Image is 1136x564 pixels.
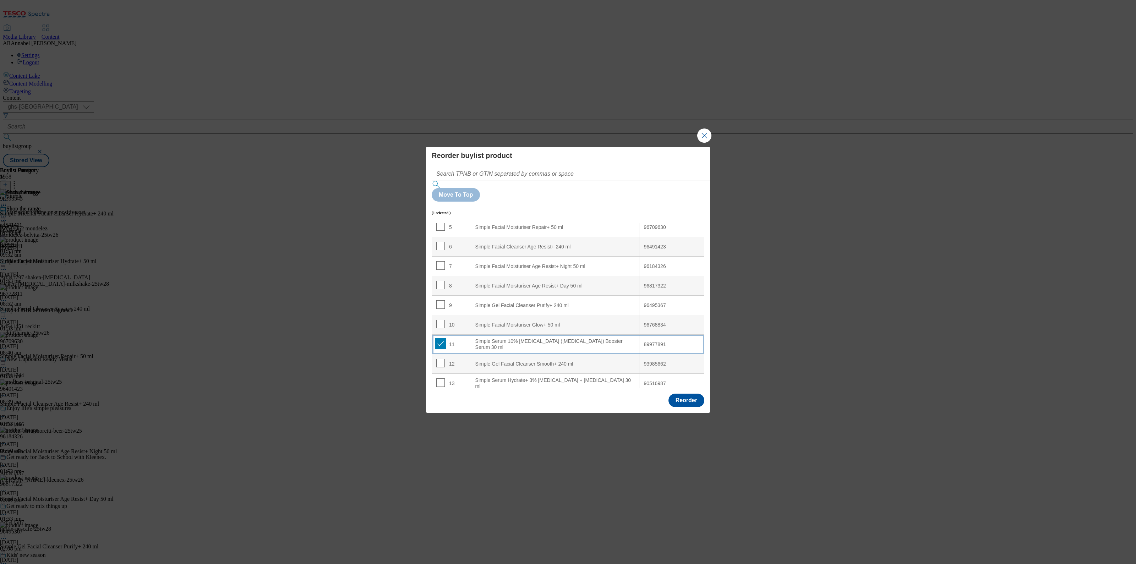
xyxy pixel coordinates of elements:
[475,263,635,270] div: Simple Facial Moisturiser Age Resist+ Night 50 ml
[426,147,710,413] div: Modal
[432,188,480,202] button: Move To Top
[475,283,635,289] div: Simple Facial Moisturiser Age Resist+ Day 50 ml
[644,361,700,367] div: 93985662
[475,224,635,231] div: Simple Facial Moisturiser Repair+ 50 ml
[436,359,466,369] div: 12
[436,222,466,232] div: 5
[644,224,700,231] div: 96709630
[432,167,732,181] input: Search TPNB or GTIN separated by commas or space
[436,378,466,389] div: 13
[436,242,466,252] div: 6
[644,322,700,328] div: 96768834
[644,283,700,289] div: 96817322
[644,302,700,309] div: 96495367
[436,339,466,350] div: 11
[436,281,466,291] div: 8
[432,151,704,160] h4: Reorder buylist product
[475,338,635,351] div: Simple Serum 10% [MEDICAL_DATA] ([MEDICAL_DATA]) Booster Serum 30 ml
[475,322,635,328] div: Simple Facial Moisturiser Glow+ 50 ml
[475,302,635,309] div: Simple Gel Facial Cleanser Purify+ 240 ml
[644,380,700,387] div: 90516987
[475,361,635,367] div: Simple Gel Facial Cleanser Smooth+ 240 ml
[644,244,700,250] div: 96491423
[436,300,466,311] div: 9
[668,394,704,407] button: Reorder
[697,128,711,143] button: Close Modal
[432,210,451,215] h6: (1 selected )
[644,263,700,270] div: 96184326
[436,320,466,330] div: 10
[436,261,466,272] div: 7
[475,377,635,390] div: Simple Serum Hydrate+ 3% [MEDICAL_DATA] + [MEDICAL_DATA] 30 ml
[644,341,700,348] div: 89977891
[475,244,635,250] div: Simple Facial Cleanser Age Resist+ 240 ml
